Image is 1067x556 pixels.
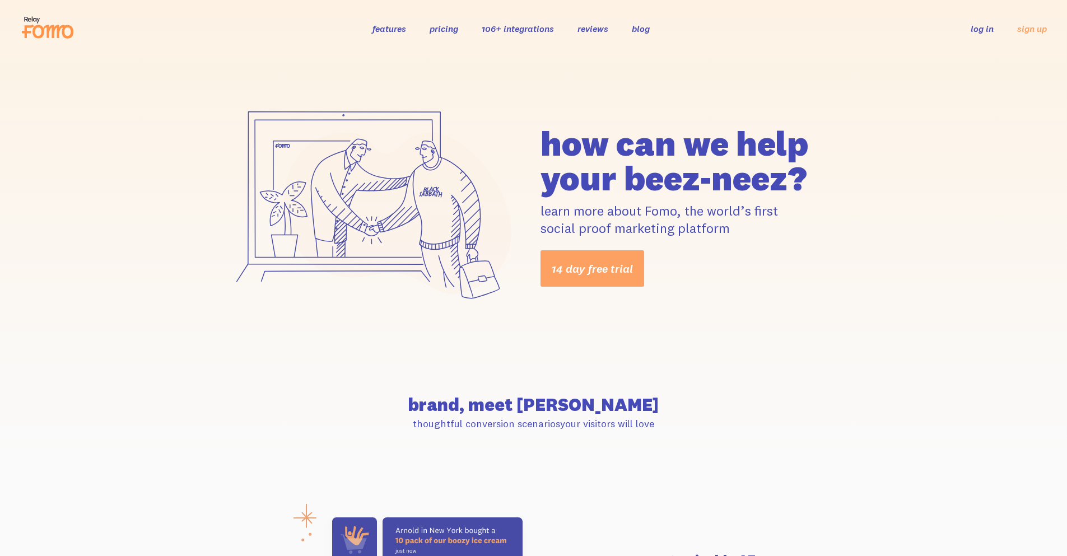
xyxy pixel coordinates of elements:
a: 106+ integrations [482,23,554,34]
a: 14 day free trial [541,250,644,287]
a: log in [971,23,994,34]
a: reviews [577,23,608,34]
a: features [372,23,406,34]
p: learn more about Fomo, the world’s first social proof marketing platform [541,202,846,237]
p: thoughtful conversion scenarios your visitors will love [221,417,846,430]
a: pricing [430,23,458,34]
a: blog [632,23,650,34]
a: sign up [1017,23,1047,35]
h1: how can we help your beez-neez? [541,126,846,195]
h2: brand, meet [PERSON_NAME] [221,396,846,414]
